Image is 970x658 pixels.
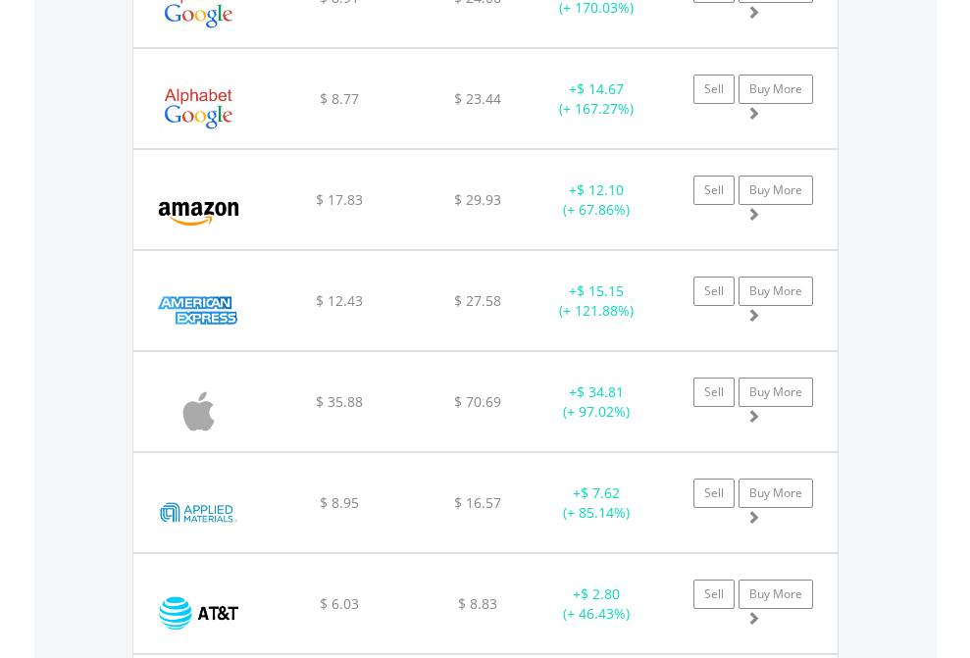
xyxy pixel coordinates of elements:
a: Sell [693,176,735,205]
a: Sell [693,479,735,508]
span: $ 34.81 [577,382,624,401]
div: + (+ 121.88%) [536,281,658,321]
span: $ 15.15 [577,281,624,300]
a: Buy More [739,277,813,306]
span: $ 8.77 [320,89,359,108]
span: $ 16.57 [454,493,501,512]
span: $ 35.88 [316,392,363,411]
a: Buy More [739,378,813,407]
span: $ 12.10 [577,180,624,199]
img: EQU.US.AMZN.png [143,175,254,244]
a: Sell [693,277,735,306]
a: Sell [693,378,735,407]
div: + (+ 67.86%) [536,180,658,220]
span: $ 8.83 [458,594,497,613]
img: EQU.US.GOOG.png [143,74,254,143]
span: $ 12.43 [316,291,363,310]
a: Buy More [739,176,813,205]
span: $ 8.95 [320,493,359,512]
img: EQU.US.AXP.png [143,276,254,345]
img: EQU.US.AMAT.png [143,478,254,547]
span: $ 29.93 [454,190,501,209]
div: + (+ 85.14%) [536,483,658,523]
img: EQU.US.AAPL.png [143,377,254,446]
span: $ 14.67 [577,79,624,98]
a: Sell [693,75,735,104]
span: $ 2.80 [581,584,620,603]
div: + (+ 97.02%) [536,382,658,422]
div: + (+ 46.43%) [536,584,658,624]
span: $ 6.03 [320,594,359,613]
a: Buy More [739,479,813,508]
span: $ 7.62 [581,483,620,502]
span: $ 23.44 [454,89,501,108]
a: Buy More [739,580,813,609]
span: $ 27.58 [454,291,501,310]
a: Sell [693,580,735,609]
a: Buy More [739,75,813,104]
span: $ 17.83 [316,190,363,209]
img: EQU.US.T.png [143,579,254,648]
div: + (+ 167.27%) [536,79,658,119]
span: $ 70.69 [454,392,501,411]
